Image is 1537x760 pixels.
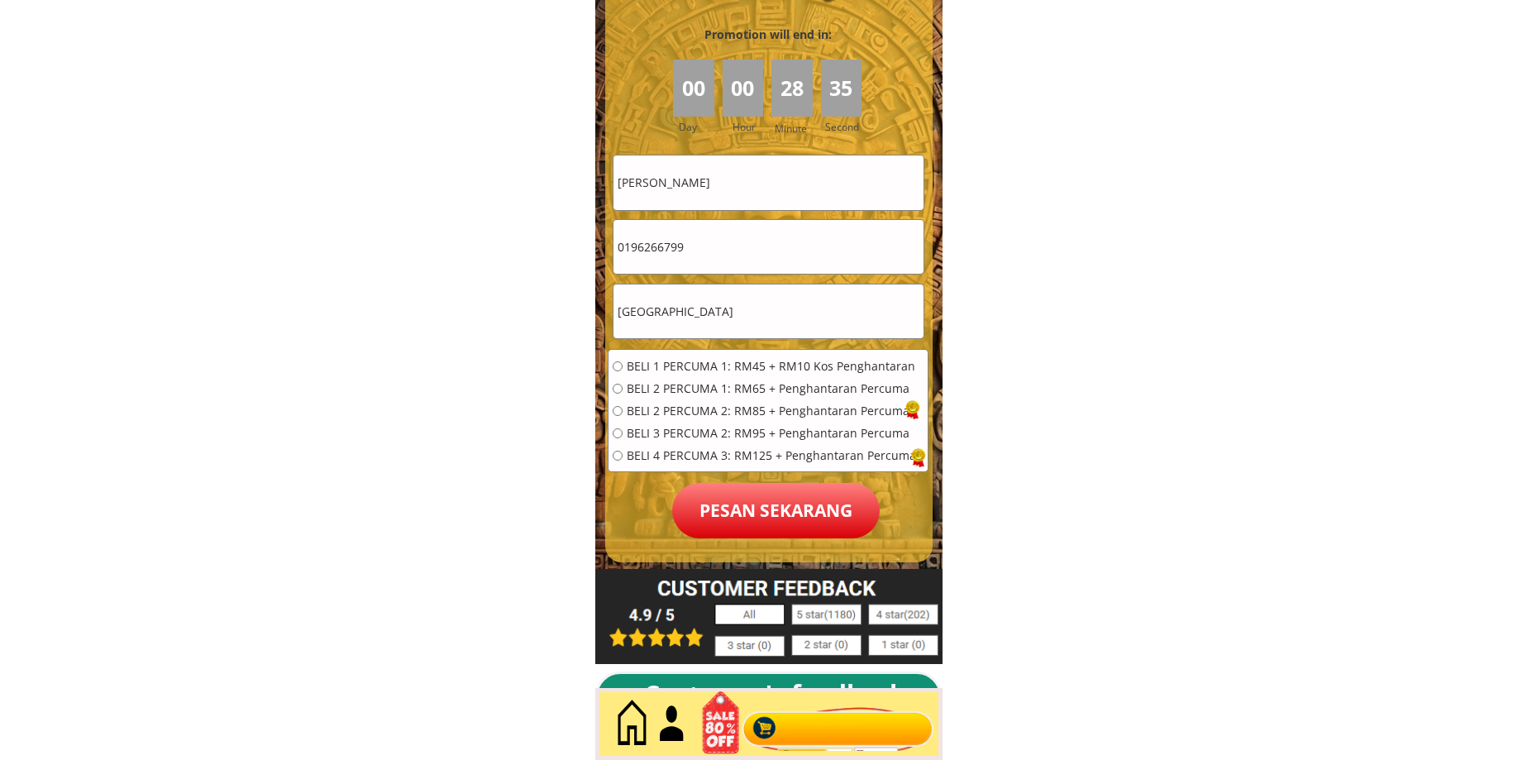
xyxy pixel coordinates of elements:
h3: Day [679,119,720,135]
div: Customer's feedback [644,674,919,714]
span: BELI 1 PERCUMA 1: RM45 + RM10 Kos Penghantaran [627,361,916,372]
input: Telefon [613,220,924,274]
span: BELI 2 PERCUMA 1: RM65 + Penghantaran Percuma [627,383,916,394]
h3: Hour [733,119,767,135]
input: Nama [613,155,924,209]
h3: Second [825,119,866,135]
input: Alamat [613,284,924,338]
span: BELI 4 PERCUMA 3: RM125 + Penghantaran Percuma [627,450,916,461]
h3: Promotion will end in: [675,26,862,44]
span: BELI 3 PERCUMA 2: RM95 + Penghantaran Percuma [627,428,916,439]
span: BELI 2 PERCUMA 2: RM85 + Penghantaran Percuma [627,405,916,417]
p: Pesan sekarang [672,483,880,538]
h3: Minute [775,121,811,136]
